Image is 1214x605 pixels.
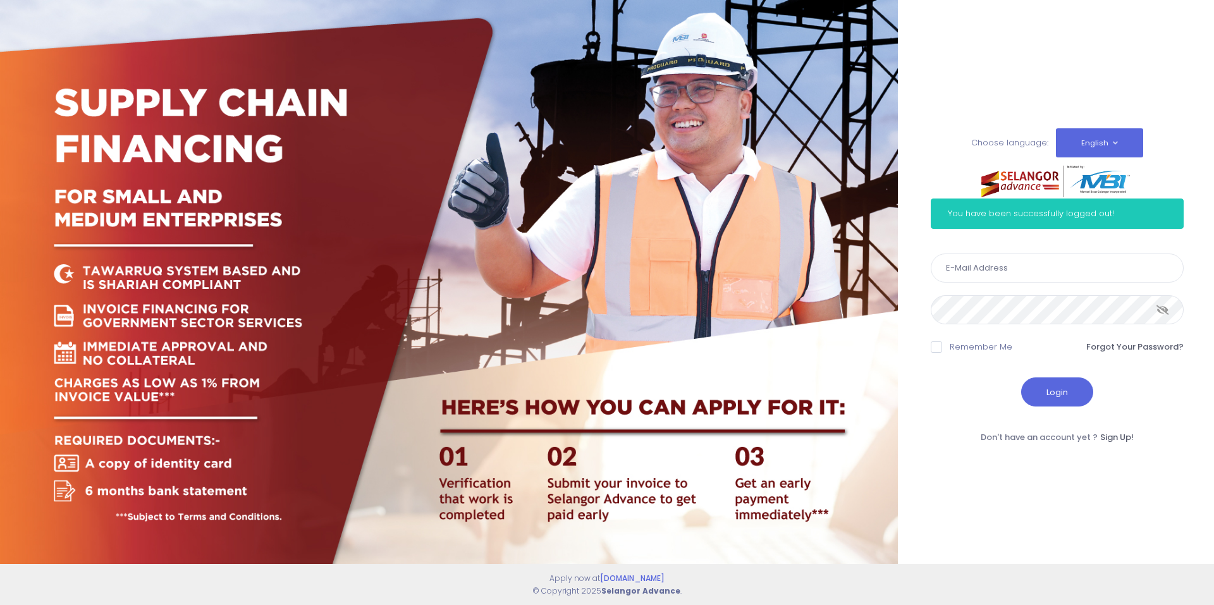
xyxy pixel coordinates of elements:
button: English [1056,128,1143,157]
strong: Selangor Advance [601,585,680,596]
a: Forgot Your Password? [1086,341,1184,353]
label: Remember Me [950,341,1012,353]
input: E-Mail Address [931,254,1184,283]
div: You have been successfully logged out! [931,199,1184,229]
a: [DOMAIN_NAME] [600,573,665,584]
span: Apply now at © Copyright 2025 . [532,573,682,596]
span: Choose language: [971,137,1048,149]
a: Sign Up! [1100,431,1134,443]
img: selangor-advance.png [981,166,1133,197]
span: Don't have an account yet ? [981,431,1098,443]
button: Login [1021,377,1093,406]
